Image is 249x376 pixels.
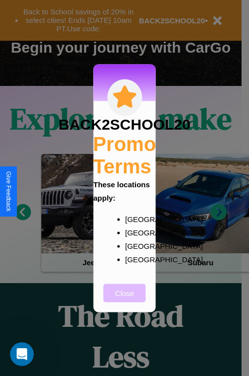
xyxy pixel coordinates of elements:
div: Give Feedback [5,171,12,212]
p: [GEOGRAPHIC_DATA] [125,212,144,226]
h2: Promo Terms [93,133,156,177]
iframe: Intercom live chat [10,342,34,366]
p: [GEOGRAPHIC_DATA] [125,252,144,266]
p: [GEOGRAPHIC_DATA] [125,226,144,239]
b: These locations apply: [94,180,150,202]
button: Close [104,284,146,302]
p: [GEOGRAPHIC_DATA] [125,239,144,252]
h3: BACK2SCHOOL20 [58,116,190,133]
